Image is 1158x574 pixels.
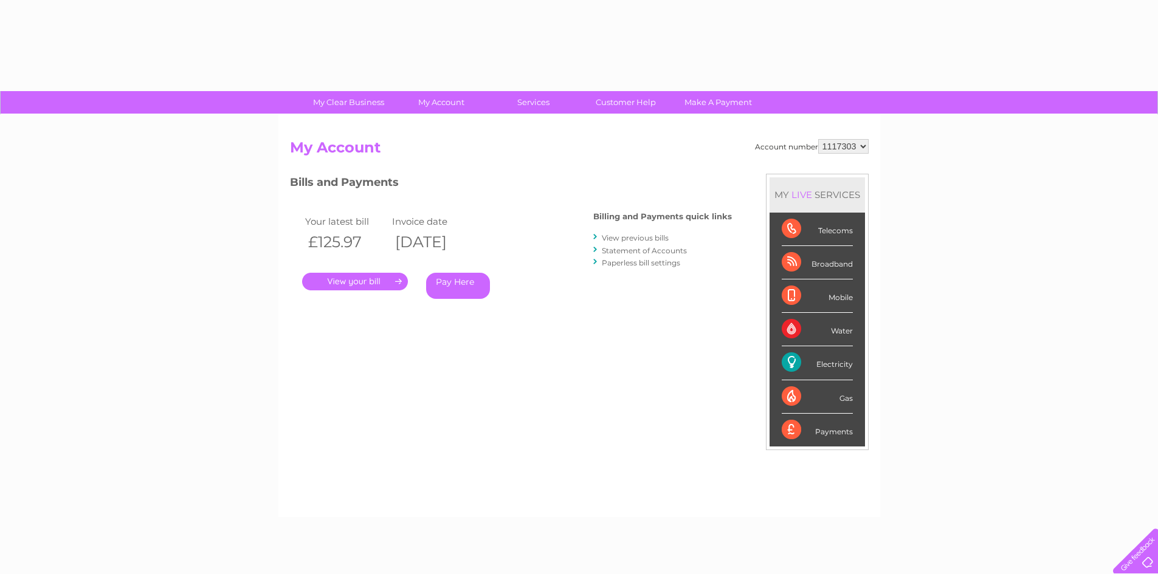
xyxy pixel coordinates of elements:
[576,91,676,114] a: Customer Help
[782,213,853,246] div: Telecoms
[782,414,853,446] div: Payments
[483,91,584,114] a: Services
[391,91,491,114] a: My Account
[782,346,853,380] div: Electricity
[789,189,815,200] div: LIVE
[426,273,490,299] a: Pay Here
[602,233,669,242] a: View previous bills
[302,230,390,255] th: £125.97
[290,174,732,195] h3: Bills and Payments
[389,213,477,230] td: Invoice date
[755,139,869,154] div: Account number
[290,139,869,162] h2: My Account
[593,212,732,221] h4: Billing and Payments quick links
[298,91,399,114] a: My Clear Business
[602,258,680,267] a: Paperless bill settings
[302,273,408,290] a: .
[770,177,865,212] div: MY SERVICES
[302,213,390,230] td: Your latest bill
[389,230,477,255] th: [DATE]
[782,246,853,279] div: Broadband
[782,279,853,313] div: Mobile
[782,380,853,414] div: Gas
[782,313,853,346] div: Water
[602,246,687,255] a: Statement of Accounts
[668,91,768,114] a: Make A Payment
